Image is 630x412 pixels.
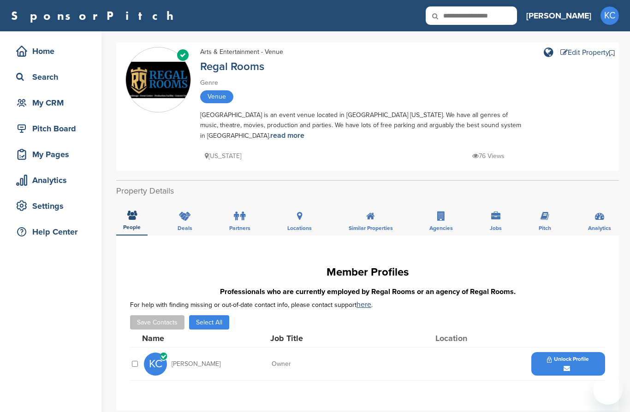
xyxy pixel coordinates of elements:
span: KC [144,353,167,376]
a: Pitch Board [9,118,92,139]
span: Partners [229,225,250,231]
h1: Member Profiles [130,264,605,281]
div: My CRM [14,94,92,111]
span: Jobs [490,225,502,231]
a: Edit Property [560,49,609,56]
div: Search [14,69,92,85]
a: Home [9,41,92,62]
a: Settings [9,195,92,217]
span: Venue [200,90,233,103]
span: Agencies [429,225,453,231]
button: Save Contacts [130,315,184,330]
span: Analytics [588,225,611,231]
a: read more [270,131,304,140]
span: Locations [287,225,312,231]
a: [PERSON_NAME] [526,6,591,26]
h2: Property Details [116,185,619,197]
div: Job Title [270,334,409,342]
iframe: Button to launch messaging window [593,375,623,405]
button: Select All [189,315,229,330]
div: Location [435,334,505,342]
div: Help Center [14,224,92,240]
span: People [123,224,141,230]
div: Analytics [14,172,92,188]
a: SponsorPitch [11,10,179,22]
a: Help Center [9,221,92,242]
span: KC [600,6,619,25]
h3: Professionals who are currently employed by Regal Rooms or an agency of Regal Rooms. [130,286,605,297]
span: Deals [178,225,192,231]
div: Genre [200,78,523,88]
div: [GEOGRAPHIC_DATA] is an event venue located in [GEOGRAPHIC_DATA] [US_STATE]. We have all genres o... [200,110,523,141]
img: Sponsorpitch & Regal Rooms [126,62,190,98]
div: Owner [272,361,410,367]
a: Analytics [9,170,92,191]
a: Search [9,66,92,88]
span: Similar Properties [349,225,393,231]
span: Pitch [539,225,551,231]
a: here [357,300,371,309]
a: My CRM [9,92,92,113]
div: Arts & Entertainment - Venue [200,47,283,57]
a: My Pages [9,144,92,165]
div: Home [14,43,92,59]
span: [PERSON_NAME] [172,361,220,367]
div: My Pages [14,146,92,163]
p: 76 Views [472,150,505,162]
span: Unlock Profile [547,356,589,363]
a: Regal Rooms [200,60,264,73]
a: KC [PERSON_NAME] Owner Unlock Profile [144,347,605,380]
div: Name [142,334,244,342]
div: Pitch Board [14,120,92,137]
div: For help with finding missing or out-of-date contact info, please contact support . [130,301,605,308]
div: Settings [14,198,92,214]
h3: [PERSON_NAME] [526,9,591,22]
p: [US_STATE] [205,150,241,162]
